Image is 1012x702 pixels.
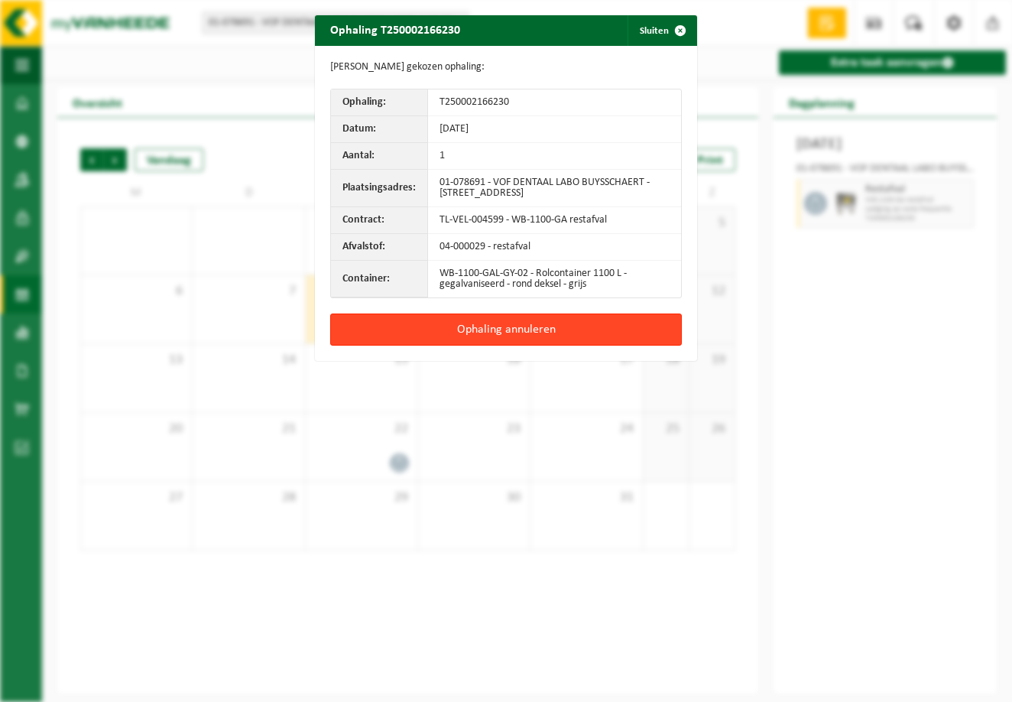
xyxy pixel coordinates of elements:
td: 04-000029 - restafval [428,234,681,261]
th: Afvalstof: [331,234,428,261]
th: Ophaling: [331,89,428,116]
h2: Ophaling T250002166230 [315,15,475,44]
td: 1 [428,143,681,170]
td: TL-VEL-004599 - WB-1100-GA restafval [428,207,681,234]
th: Contract: [331,207,428,234]
td: WB-1100-GAL-GY-02 - Rolcontainer 1100 L - gegalvaniseerd - rond deksel - grijs [428,261,681,297]
p: [PERSON_NAME] gekozen ophaling: [330,61,682,73]
button: Ophaling annuleren [330,314,682,346]
td: 01-078691 - VOF DENTAAL LABO BUYSSCHAERT - [STREET_ADDRESS] [428,170,681,207]
button: Sluiten [628,15,696,46]
th: Plaatsingsadres: [331,170,428,207]
th: Datum: [331,116,428,143]
th: Container: [331,261,428,297]
td: [DATE] [428,116,681,143]
th: Aantal: [331,143,428,170]
td: T250002166230 [428,89,681,116]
